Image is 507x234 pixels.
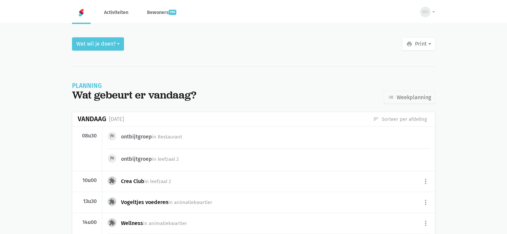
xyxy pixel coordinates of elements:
div: ontbijtgroep [121,155,184,163]
a: Activiteiten [99,1,134,24]
div: 08u30 [78,132,97,139]
a: Bewonerspro [142,1,182,24]
i: sort [373,116,379,122]
i: print [406,41,412,47]
button: Wat wil je doen? [72,37,124,51]
div: [DATE] [109,115,124,123]
span: in animatiekwartier [143,220,187,226]
i: extension [109,220,115,226]
span: MD [422,9,428,15]
i: list [388,94,394,100]
button: Print [402,37,435,51]
div: Planning [72,83,196,89]
i: extension [109,199,115,205]
img: Home [77,9,85,17]
span: pro [169,10,176,15]
a: Weekplanning [384,91,435,104]
div: 14u00 [78,219,97,226]
div: ontbijtgroep [121,133,187,140]
span: in leefzaal 2 [144,178,171,184]
div: Wellness [121,220,192,227]
div: 10u00 [78,177,97,184]
i: flag [109,155,115,161]
span: in Restaurant [152,134,182,140]
button: MD [416,4,435,20]
span: in animatiekwartier [168,199,212,205]
div: Wat gebeurt er vandaag? [72,89,196,101]
a: Sorteer per afdeling [373,116,427,123]
div: Vogeltjes voederen [121,199,218,206]
div: Crea Club [121,178,176,185]
div: 13u30 [78,198,97,205]
i: flag [109,133,115,139]
i: extension [109,178,115,184]
div: Vandaag [78,115,106,123]
span: in leefzaal 2 [152,156,179,162]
